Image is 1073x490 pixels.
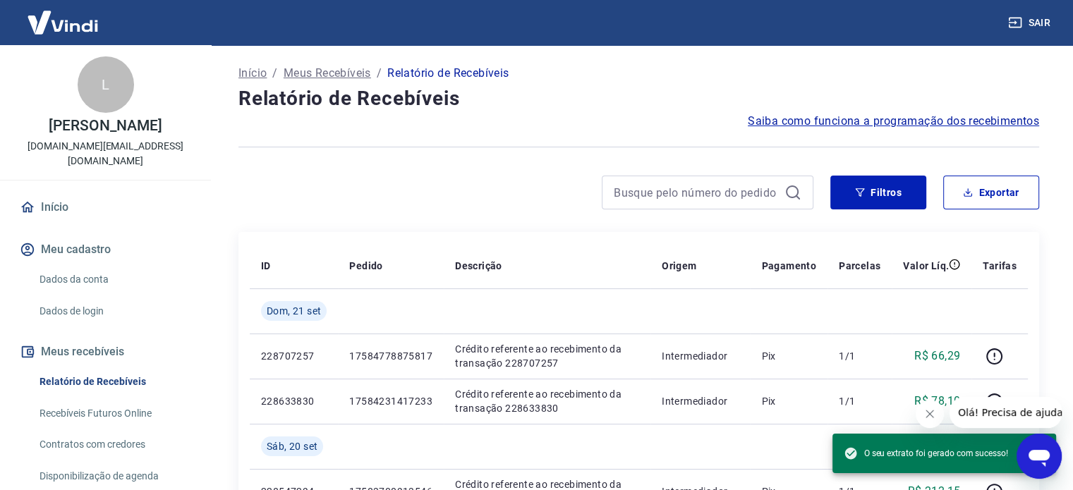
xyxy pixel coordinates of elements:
button: Filtros [830,176,926,209]
input: Busque pelo número do pedido [614,182,779,203]
a: Saiba como funciona a programação dos recebimentos [748,113,1039,130]
p: / [272,65,277,82]
button: Exportar [943,176,1039,209]
p: R$ 78,10 [914,393,960,410]
iframe: Mensagem da empresa [950,397,1062,428]
p: Tarifas [983,259,1017,273]
p: Parcelas [839,259,880,273]
p: 228633830 [261,394,327,408]
p: [DOMAIN_NAME][EMAIL_ADDRESS][DOMAIN_NAME] [11,139,200,169]
p: R$ 66,29 [914,348,960,365]
p: Intermediador [662,349,739,363]
a: Meus Recebíveis [284,65,371,82]
button: Meus recebíveis [17,336,194,367]
a: Relatório de Recebíveis [34,367,194,396]
a: Contratos com credores [34,430,194,459]
p: / [377,65,382,82]
p: 17584778875817 [349,349,432,363]
a: Início [17,192,194,223]
span: Dom, 21 set [267,304,321,318]
span: Sáb, 20 set [267,439,317,453]
p: 1/1 [839,349,880,363]
p: Relatório de Recebíveis [387,65,509,82]
a: Dados da conta [34,265,194,294]
p: Pedido [349,259,382,273]
p: Descrição [455,259,502,273]
p: 228707257 [261,349,327,363]
img: Vindi [17,1,109,44]
p: Crédito referente ao recebimento da transação 228707257 [455,342,639,370]
iframe: Botão para abrir a janela de mensagens [1017,434,1062,479]
p: Crédito referente ao recebimento da transação 228633830 [455,387,639,415]
span: Olá! Precisa de ajuda? [8,10,119,21]
p: [PERSON_NAME] [49,118,162,133]
p: 17584231417233 [349,394,432,408]
div: L [78,56,134,113]
a: Início [238,65,267,82]
p: Valor Líq. [903,259,949,273]
p: Intermediador [662,394,739,408]
iframe: Fechar mensagem [916,400,944,428]
p: ID [261,259,271,273]
h4: Relatório de Recebíveis [238,85,1039,113]
button: Meu cadastro [17,234,194,265]
span: O seu extrato foi gerado com sucesso! [844,446,1008,460]
button: Sair [1005,10,1056,36]
p: Origem [662,259,696,273]
p: Pagamento [761,259,816,273]
p: Pix [761,349,816,363]
a: Dados de login [34,297,194,326]
p: Pix [761,394,816,408]
a: Recebíveis Futuros Online [34,399,194,428]
p: 1/1 [839,394,880,408]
